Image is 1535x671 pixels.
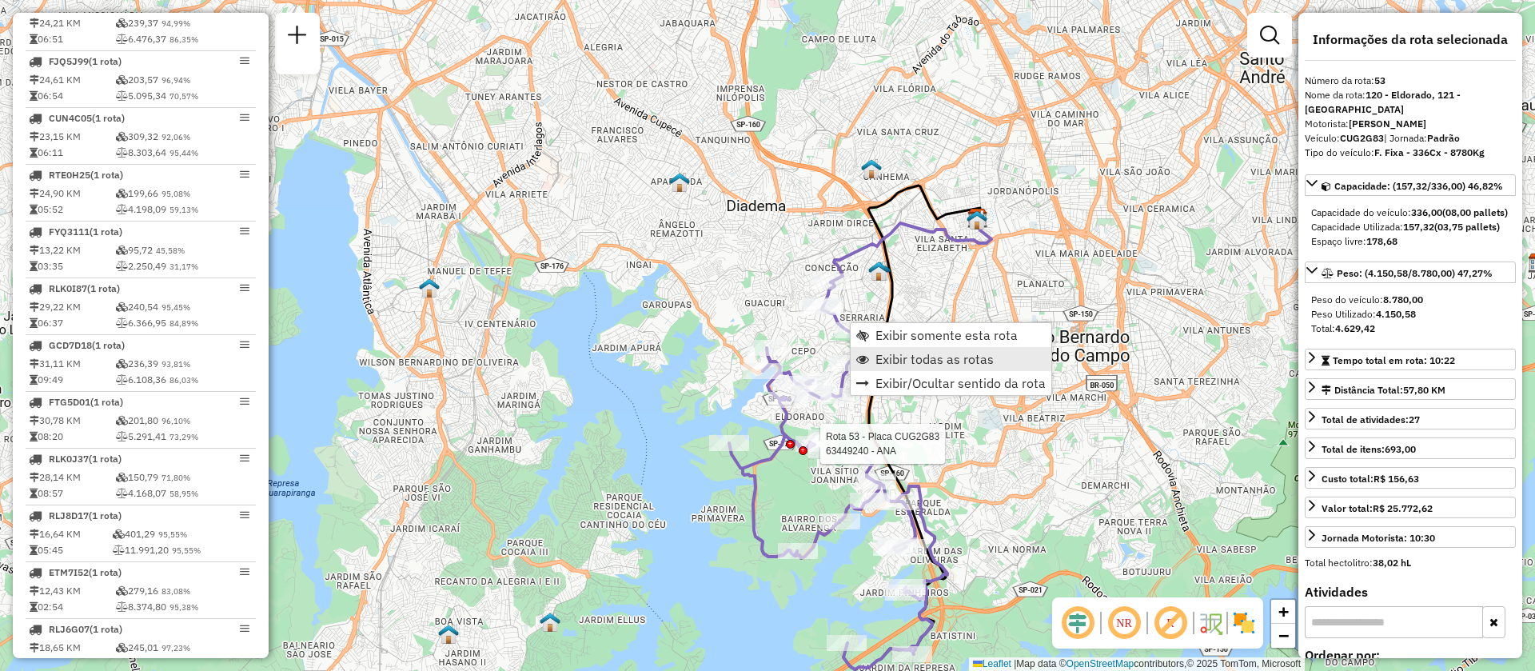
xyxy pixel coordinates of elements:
[115,372,253,388] td: 6.108,36
[1322,413,1420,425] span: Total de atividades:
[240,113,249,122] em: Opções
[851,347,1051,371] li: Exibir todas as rotas
[29,356,115,372] td: 31,11 KM
[1278,625,1289,645] span: −
[851,371,1051,395] li: Exibir/Ocultar sentido da rota
[112,542,253,558] td: 11.991,20
[1322,531,1435,545] div: Jornada Motorista: 10:30
[49,55,89,67] span: FJQ5J99
[29,542,112,558] td: 05:45
[29,526,112,542] td: 16,64 KM
[1349,118,1426,130] strong: [PERSON_NAME]
[240,510,249,520] em: Opções
[419,278,440,298] img: Sala remota - Interlagos
[158,529,187,540] span: 95,55%
[1067,658,1134,669] a: OpenStreetMap
[240,170,249,179] em: Opções
[115,129,253,145] td: 309,32
[49,566,89,578] span: ETM7I52
[161,359,190,369] span: 93,81%
[169,34,198,45] span: 86,35%
[115,258,253,274] td: 2.250,49
[1334,180,1503,192] span: Capacidade: (157,32/336,00) 46,82%
[90,396,123,408] span: (1 Rota)
[1305,467,1516,489] a: Custo total:R$ 156,63
[29,72,115,88] td: 24,61 KM
[29,15,115,31] td: 24,21 KM
[669,172,690,193] img: Warecloud Cidade Ademar
[1305,199,1516,255] div: Capacidade: (157,32/336,00) 46,82%
[169,205,198,215] span: 59,13%
[1305,556,1516,570] div: Total hectolitro:
[161,473,190,483] span: 71,80%
[1305,262,1516,283] a: Peso: (4.150,58/8.780,00) 47,27%
[161,302,190,313] span: 95,45%
[1305,497,1516,518] a: Valor total:R$ 25.772,62
[49,396,90,408] span: FTG5D01
[1311,307,1509,322] div: Peso Utilizado:
[49,226,90,238] span: FYQ3111
[169,489,198,499] span: 58,95%
[240,567,249,577] em: Opções
[1427,132,1460,144] strong: Padrão
[87,282,120,294] span: (1 Rota)
[1014,658,1016,669] span: |
[89,453,122,465] span: (1 Rota)
[1411,206,1442,218] strong: 336,00
[281,19,313,55] a: Nova sessão e pesquisa
[29,315,115,331] td: 06:37
[29,242,115,258] td: 13,22 KM
[1322,383,1445,397] div: Distância Total:
[1333,354,1455,366] span: Tempo total em rota: 10:22
[89,566,122,578] span: (1 Rota)
[1366,235,1397,247] strong: 178,68
[1383,294,1423,306] strong: 8.780,00
[240,226,249,236] em: Opções
[1373,557,1411,569] strong: 38,02 hL
[1337,267,1493,279] span: Peso: (4.150,58/8.780,00) 47,27%
[115,640,253,656] td: 245,01
[1376,308,1416,320] strong: 4.150,58
[1305,89,1461,115] strong: 120 - Eldorado, 121 - [GEOGRAPHIC_DATA]
[1254,19,1286,51] a: Exibir filtros
[29,202,115,218] td: 05:52
[1374,74,1385,86] strong: 53
[240,453,249,463] em: Opções
[29,129,115,145] td: 23,15 KM
[169,148,198,158] span: 95,44%
[49,623,90,635] span: RLJ6G07
[1305,146,1516,160] div: Tipo do veículo:
[92,112,125,124] span: (1 Rota)
[1311,322,1509,336] div: Total:
[438,624,459,645] img: UDC Grajau
[115,469,253,485] td: 150,79
[1374,146,1485,158] strong: F. Fixa - 336Cx - 8780Kg
[1311,220,1509,234] div: Capacidade Utilizada:
[1305,408,1516,429] a: Total de atividades:27
[29,583,115,599] td: 12,43 KM
[169,432,198,442] span: 73,29%
[115,599,253,615] td: 8.374,80
[49,112,92,124] span: CUN4C05
[169,262,198,272] span: 31,17%
[240,56,249,66] em: Opções
[1403,221,1434,233] strong: 157,32
[89,55,122,67] span: (1 Rota)
[115,583,253,599] td: 279,16
[29,258,115,274] td: 03:35
[29,469,115,485] td: 28,14 KM
[115,88,253,104] td: 5.095,34
[29,599,115,615] td: 02:54
[875,353,994,365] span: Exibir todas as rotas
[1305,174,1516,196] a: Capacidade: (157,32/336,00) 46,82%
[161,586,190,597] span: 83,08%
[115,413,253,429] td: 201,80
[90,169,123,181] span: (1 Rota)
[29,299,115,315] td: 29,22 KM
[29,372,115,388] td: 09:49
[29,145,115,161] td: 06:11
[161,416,190,426] span: 96,10%
[1271,600,1295,624] a: Zoom in
[115,242,253,258] td: 95,72
[1311,234,1509,249] div: Espaço livre:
